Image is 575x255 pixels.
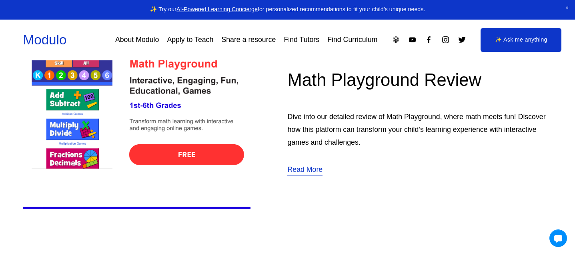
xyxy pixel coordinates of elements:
[408,36,417,44] a: YouTube
[425,36,433,44] a: Facebook
[176,6,258,12] a: AI-Powered Learning Concierge
[481,28,562,52] a: ✨ Ask me anything
[392,36,400,44] a: Apple Podcasts
[327,33,377,47] a: Find Curriculum
[23,32,66,47] a: Modulo
[287,111,552,149] p: Dive into our detailed review of Math Playground, where math meets fun! Discover how this platfor...
[287,163,323,177] a: Read More
[284,33,319,47] a: Find Tutors
[441,36,450,44] a: Instagram
[287,70,481,90] a: Math Playground Review
[458,36,466,44] a: Twitter
[115,33,159,47] a: About Modulo
[167,33,213,47] a: Apply to Teach
[221,33,276,47] a: Share a resource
